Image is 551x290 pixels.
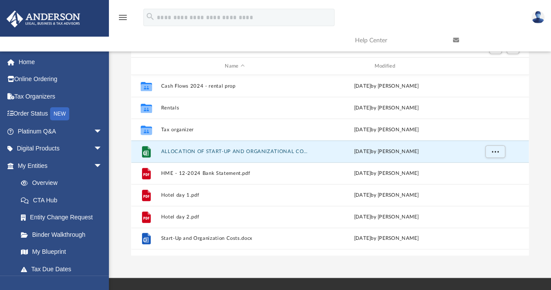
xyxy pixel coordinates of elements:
[6,71,115,88] a: Online Ordering
[312,170,460,177] div: [DATE] by [PERSON_NAME]
[94,123,111,140] span: arrow_drop_down
[12,191,115,209] a: CTA Hub
[161,236,308,242] button: Start-Up and Organization Costs.docx
[161,149,308,154] button: ALLOCATION OF START-UP AND ORGANIZATIONAL COSTS - REVISED.xlsx
[4,10,83,27] img: Anderson Advisors Platinum Portal
[312,82,460,90] div: [DATE] by [PERSON_NAME]
[94,157,111,175] span: arrow_drop_down
[348,23,446,58] a: Help Center
[312,126,460,134] div: [DATE] by [PERSON_NAME]
[312,213,460,221] div: [DATE] by [PERSON_NAME]
[531,11,544,24] img: User Pic
[464,62,525,70] div: id
[135,62,157,70] div: id
[12,243,111,261] a: My Blueprint
[12,174,115,192] a: Overview
[161,83,308,89] button: Cash Flows 2024 - rental prop
[160,62,308,70] div: Name
[161,127,308,133] button: Tax organizer
[312,235,460,242] div: [DATE] by [PERSON_NAME]
[94,140,111,158] span: arrow_drop_down
[6,53,115,71] a: Home
[312,62,460,70] div: Modified
[12,226,115,243] a: Binder Walkthrough
[131,75,529,256] div: grid
[118,17,128,23] a: menu
[6,140,115,157] a: Digital Productsarrow_drop_down
[161,171,308,176] button: HME - 12-2024 Bank Statement.pdf
[161,192,308,198] button: Hotel day 1.pdf
[118,12,128,23] i: menu
[12,260,115,278] a: Tax Due Dates
[161,214,308,220] button: Hotel day 2.pdf
[50,107,69,120] div: NEW
[6,105,115,123] a: Order StatusNEW
[12,209,115,226] a: Entity Change Request
[145,12,155,21] i: search
[485,145,505,158] button: More options
[6,157,115,174] a: My Entitiesarrow_drop_down
[161,105,308,111] button: Rentals
[6,123,115,140] a: Platinum Q&Aarrow_drop_down
[312,191,460,199] div: [DATE] by [PERSON_NAME]
[312,104,460,112] div: [DATE] by [PERSON_NAME]
[6,88,115,105] a: Tax Organizers
[312,148,460,156] div: [DATE] by [PERSON_NAME]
